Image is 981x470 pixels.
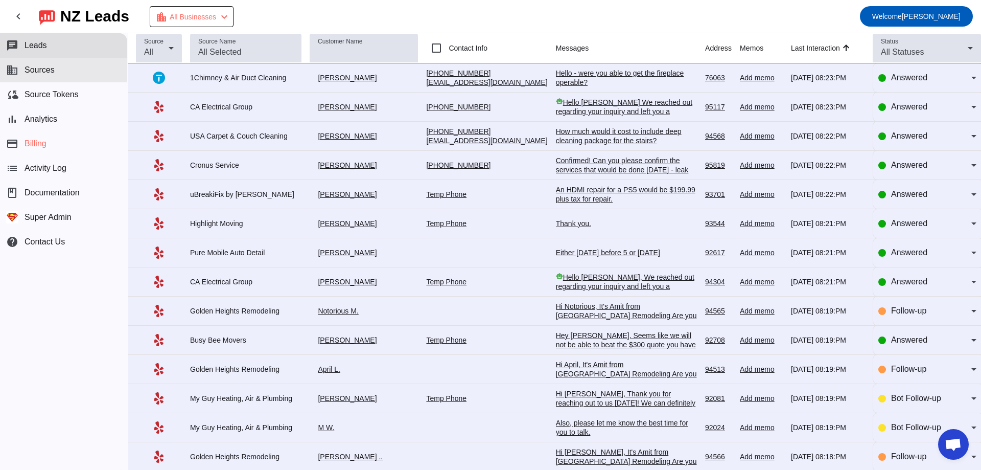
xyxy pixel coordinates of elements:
mat-icon: cloud_sync [6,88,18,101]
span: All [144,48,153,56]
div: An HDMI repair for a PS5 would be $199.99 plus tax for repair. [556,185,697,204]
div: 93701 [705,190,732,199]
div: Add memo [740,306,783,316]
a: Temp Phone [426,190,466,198]
div: Add memo [740,277,783,286]
div: Highlight Moving [190,219,301,228]
span: Contact Us [25,237,65,247]
div: [PERSON_NAME] [310,248,418,257]
div: NZ Leads [60,9,129,24]
span: book [6,187,18,199]
div: Pure Mobile Auto Detail [190,248,301,257]
span: Billing [25,139,46,148]
span: All Statuses [881,48,924,56]
div: Last Interaction [791,43,840,53]
div: Add memo [740,452,783,461]
mat-icon: help [6,236,18,248]
mat-label: Source [144,38,163,45]
mat-icon: chevron_left [218,11,230,23]
div: [DATE] 08:19:PM [791,423,865,432]
div: Add memo [740,190,783,199]
div: [PERSON_NAME] [310,161,418,170]
mat-icon: payment [6,138,18,150]
div: CA Electrical Group [190,277,301,286]
div: Add memo [740,131,783,141]
div: Payment Issue [155,10,230,24]
a: [EMAIL_ADDRESS][DOMAIN_NAME] [426,78,547,86]
div: Notorious M. [310,306,418,316]
div: 95819 [705,161,732,170]
a: Temp Phone [426,394,466,402]
mat-icon: business [6,64,18,76]
div: Busy Bee Movers [190,335,301,345]
div: Hello [PERSON_NAME], We reached out regarding your inquiry and left you a voicemail to arrange a ... [556,273,697,346]
span: Answered [891,131,927,140]
div: [DATE] 08:19:PM [791,306,865,316]
div: Also, please let me know the best time for you to talk.​ [556,418,697,437]
div: My Guy Heating, Air & Plumbing [190,423,301,432]
div: Add memo [740,161,783,170]
div: 94513 [705,365,732,374]
span: Bot Follow-up [891,394,941,402]
div: Hello [PERSON_NAME] We reached out regarding your inquiry and left you a voicemail to arrange a c... [556,98,697,171]
mat-icon: list [6,162,18,174]
div: [DATE] 08:19:PM [791,335,865,345]
div: [DATE] 08:22:PM [791,161,865,170]
div: [PERSON_NAME] [310,277,418,286]
div: [DATE] 08:23:PM [791,102,865,111]
div: 76063 [705,73,732,82]
div: 93544 [705,219,732,228]
div: USA Carpet & Couch Cleaning [190,131,301,141]
a: [PHONE_NUMBER] [426,69,491,77]
div: Golden Heights Remodeling [190,306,301,316]
div: [PERSON_NAME] [310,131,418,141]
mat-icon: Yelp [153,188,165,200]
mat-icon: chevron_left [12,10,25,23]
div: Hi [PERSON_NAME], Thank you for reaching out to us [DATE]! We can definitely help you out with th... [556,389,697,454]
a: Temp Phone [426,278,466,286]
div: Open chat [938,429,969,460]
button: All Businesses [150,6,233,27]
mat-icon: Yelp [153,217,165,230]
div: [DATE] 08:19:PM [791,394,865,403]
span: [PERSON_NAME] [872,9,961,24]
div: [PERSON_NAME] [310,73,418,82]
span: Documentation [25,188,80,197]
span: Answered [891,73,927,82]
div: Add memo [740,335,783,345]
mat-icon: location_city [155,11,168,23]
div: Thank you. [556,219,697,228]
div: [PERSON_NAME] [310,394,418,403]
div: [DATE] 08:21:PM [791,219,865,228]
div: Add memo [740,248,783,257]
div: 94304 [705,277,732,286]
mat-icon: Yelp [153,247,165,259]
div: [PERSON_NAME] [310,335,418,345]
input: All Selected [198,46,293,58]
div: 92024 [705,423,732,432]
span: Bot Follow-up [891,423,941,432]
span: Answered [891,102,927,111]
button: Welcome[PERSON_NAME] [860,6,973,27]
div: Add memo [740,365,783,374]
mat-label: Customer Name [318,38,362,45]
div: Hello - were you able to get the fireplace operable? [556,69,697,87]
div: [PERSON_NAME] [310,219,418,228]
span: Leads [25,41,47,50]
mat-icon: Yelp [153,130,165,142]
mat-icon: Yelp [153,421,165,434]
mat-icon: Yelp [153,363,165,375]
div: April L. [310,365,418,374]
div: [DATE] 08:22:PM [791,190,865,199]
a: Temp Phone [426,336,466,344]
span: Activity Log [25,164,66,173]
mat-icon: Yelp [153,392,165,405]
div: Add memo [740,423,783,432]
div: Add memo [740,102,783,111]
div: 94566 [705,452,732,461]
div: [DATE] 08:21:PM [791,277,865,286]
div: 94568 [705,131,732,141]
a: [PHONE_NUMBER] [426,127,491,136]
div: [DATE] 08:23:PM [791,73,865,82]
div: Confirmed! Can you please confirm the services that would be done [DATE] - leak detection and fix... [556,156,697,193]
